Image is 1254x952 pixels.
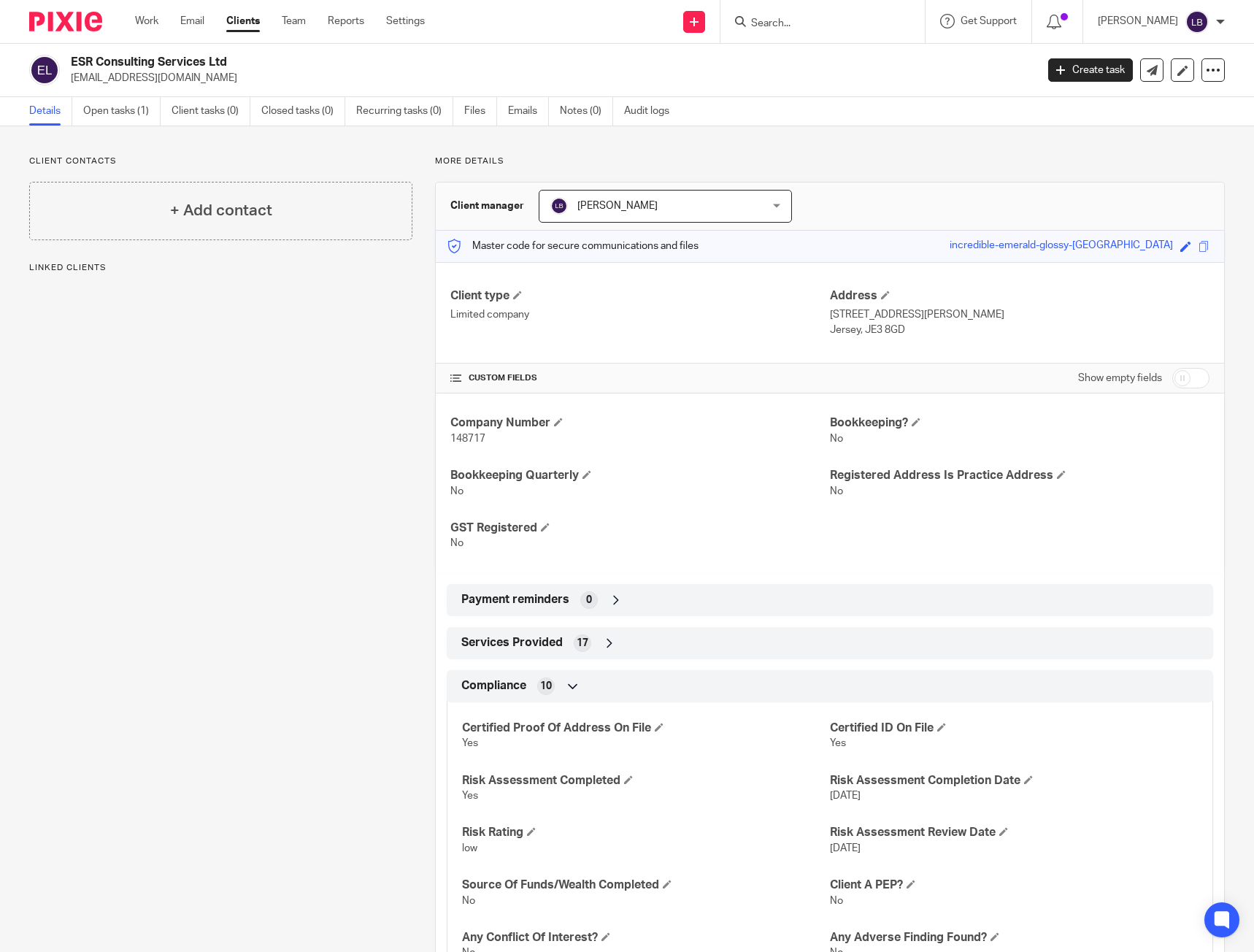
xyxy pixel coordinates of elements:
[461,592,569,607] span: Payment reminders
[830,415,1209,431] h4: Bookkeeping?
[830,843,861,853] span: [DATE]
[830,825,1198,840] h4: Risk Assessment Review Date
[1078,371,1162,385] label: Show empty fields
[508,97,549,126] a: Emails
[586,593,592,607] span: 0
[180,14,204,28] a: Email
[29,97,72,126] a: Details
[29,262,412,274] p: Linked clients
[135,14,158,28] a: Work
[450,372,830,384] h4: CUSTOM FIELDS
[226,14,260,28] a: Clients
[450,288,830,304] h4: Client type
[261,97,345,126] a: Closed tasks (0)
[462,825,830,840] h4: Risk Rating
[830,878,1198,893] h4: Client A PEP?
[170,199,272,222] h4: + Add contact
[29,55,60,85] img: svg%3E
[830,307,1209,322] p: [STREET_ADDRESS][PERSON_NAME]
[560,97,613,126] a: Notes (0)
[462,930,830,945] h4: Any Conflict Of Interest?
[830,486,843,496] span: No
[550,197,568,215] img: svg%3E
[577,201,658,211] span: [PERSON_NAME]
[1098,14,1178,28] p: [PERSON_NAME]
[461,635,563,650] span: Services Provided
[830,721,1198,736] h4: Certified ID On File
[462,791,478,801] span: Yes
[450,434,485,444] span: 148717
[950,238,1173,255] div: incredible-emerald-glossy-[GEOGRAPHIC_DATA]
[172,97,250,126] a: Client tasks (0)
[830,738,846,748] span: Yes
[462,896,475,906] span: No
[462,878,830,893] h4: Source Of Funds/Wealth Completed
[961,16,1017,26] span: Get Support
[464,97,497,126] a: Files
[450,307,830,322] p: Limited company
[71,55,835,70] h2: ESR Consulting Services Ltd
[282,14,306,28] a: Team
[462,843,477,853] span: low
[830,773,1198,788] h4: Risk Assessment Completion Date
[386,14,425,28] a: Settings
[830,468,1209,483] h4: Registered Address Is Practice Address
[83,97,161,126] a: Open tasks (1)
[461,678,526,694] span: Compliance
[462,738,478,748] span: Yes
[624,97,680,126] a: Audit logs
[71,71,1026,85] p: [EMAIL_ADDRESS][DOMAIN_NAME]
[540,679,552,694] span: 10
[447,239,699,253] p: Master code for secure communications and files
[1048,58,1133,82] a: Create task
[450,468,830,483] h4: Bookkeeping Quarterly
[750,18,881,31] input: Search
[830,930,1198,945] h4: Any Adverse Finding Found?
[29,12,102,31] img: Pixie
[577,636,588,650] span: 17
[29,156,412,167] p: Client contacts
[450,486,463,496] span: No
[450,415,830,431] h4: Company Number
[450,199,524,213] h3: Client manager
[830,288,1209,304] h4: Address
[462,721,830,736] h4: Certified Proof Of Address On File
[830,323,1209,337] p: Jersey, JE3 8GD
[328,14,364,28] a: Reports
[1185,10,1209,34] img: svg%3E
[830,434,843,444] span: No
[450,521,830,536] h4: GST Registered
[462,773,830,788] h4: Risk Assessment Completed
[830,896,843,906] span: No
[450,538,463,548] span: No
[830,791,861,801] span: [DATE]
[356,97,453,126] a: Recurring tasks (0)
[435,156,1225,167] p: More details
